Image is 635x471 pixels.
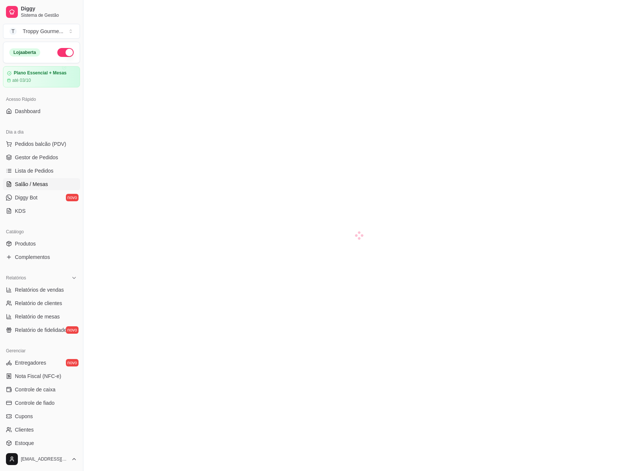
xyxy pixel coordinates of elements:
span: Diggy [21,6,77,12]
span: Complementos [15,253,50,261]
span: Relatório de clientes [15,299,62,307]
span: Relatórios de vendas [15,286,64,294]
a: Relatório de fidelidadenovo [3,324,80,336]
span: Clientes [15,426,34,433]
a: Gestor de Pedidos [3,151,80,163]
a: Salão / Mesas [3,178,80,190]
span: Gestor de Pedidos [15,154,58,161]
div: Catálogo [3,226,80,238]
article: Plano Essencial + Mesas [14,70,67,76]
span: Diggy Bot [15,194,38,201]
a: Clientes [3,424,80,436]
a: Plano Essencial + Mesasaté 03/10 [3,66,80,87]
a: Controle de fiado [3,397,80,409]
a: KDS [3,205,80,217]
div: Dia a dia [3,126,80,138]
span: Lista de Pedidos [15,167,54,174]
a: Relatórios de vendas [3,284,80,296]
div: Loja aberta [9,48,40,57]
a: Estoque [3,437,80,449]
a: Diggy Botnovo [3,192,80,204]
span: Entregadores [15,359,46,366]
a: Nota Fiscal (NFC-e) [3,370,80,382]
a: Lista de Pedidos [3,165,80,177]
a: Entregadoresnovo [3,357,80,369]
span: Estoque [15,439,34,447]
div: Acesso Rápido [3,93,80,105]
a: Dashboard [3,105,80,117]
button: [EMAIL_ADDRESS][DOMAIN_NAME] [3,450,80,468]
span: Pedidos balcão (PDV) [15,140,66,148]
a: Relatório de mesas [3,311,80,323]
button: Alterar Status [57,48,74,57]
a: Controle de caixa [3,384,80,395]
span: Cupons [15,413,33,420]
span: [EMAIL_ADDRESS][DOMAIN_NAME] [21,456,68,462]
button: Pedidos balcão (PDV) [3,138,80,150]
span: T [9,28,17,35]
span: Relatório de mesas [15,313,60,320]
span: Relatório de fidelidade [15,326,67,334]
span: Salão / Mesas [15,180,48,188]
a: Complementos [3,251,80,263]
span: Sistema de Gestão [21,12,77,18]
a: Produtos [3,238,80,250]
a: DiggySistema de Gestão [3,3,80,21]
span: Nota Fiscal (NFC-e) [15,372,61,380]
div: Gerenciar [3,345,80,357]
span: Controle de fiado [15,399,55,407]
span: Relatórios [6,275,26,281]
span: Controle de caixa [15,386,55,393]
a: Relatório de clientes [3,297,80,309]
span: Dashboard [15,108,41,115]
span: KDS [15,207,26,215]
article: até 03/10 [12,77,31,83]
a: Cupons [3,410,80,422]
button: Select a team [3,24,80,39]
div: Troppy Gourme ... [23,28,63,35]
span: Produtos [15,240,36,247]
